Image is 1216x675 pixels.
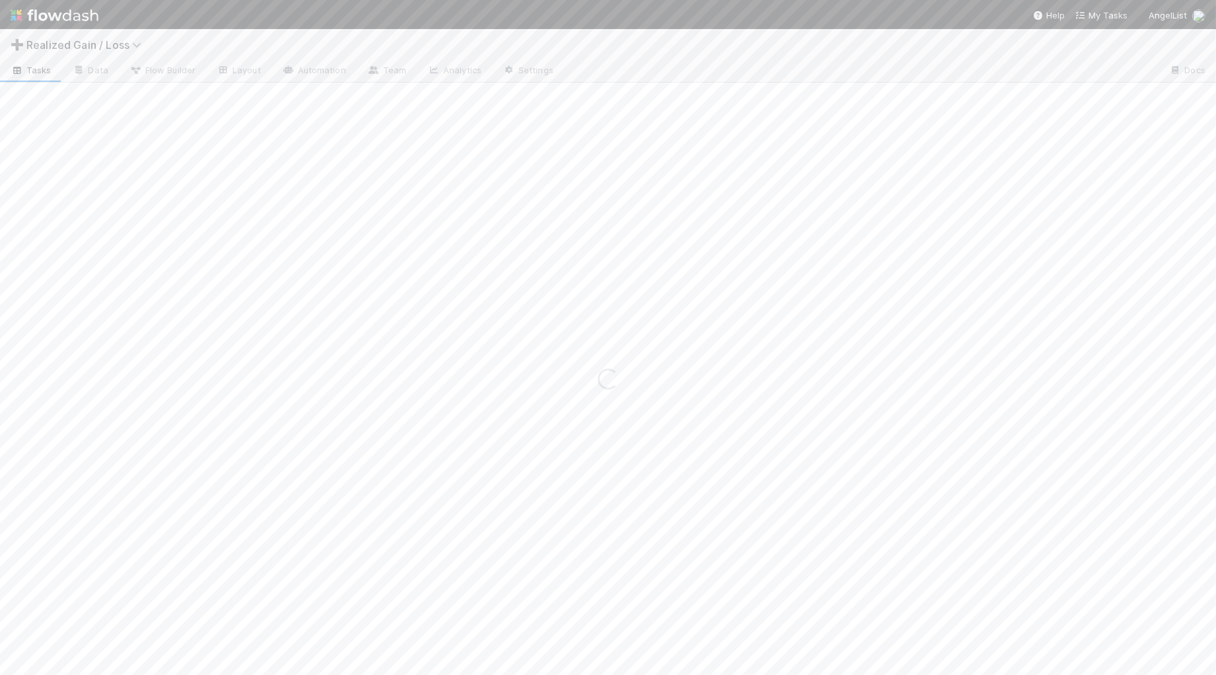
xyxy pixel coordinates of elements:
[1033,9,1065,22] div: Help
[206,61,271,82] a: Layout
[1192,9,1205,22] img: avatar_45ea4894-10ca-450f-982d-dabe3bd75b0b.png
[62,61,119,82] a: Data
[11,39,24,50] span: ➕
[1075,9,1127,22] a: My Tasks
[11,63,52,77] span: Tasks
[492,61,564,82] a: Settings
[417,61,492,82] a: Analytics
[357,61,417,82] a: Team
[271,61,357,82] a: Automation
[26,38,148,52] span: Realized Gain / Loss
[1159,61,1216,82] a: Docs
[1149,10,1187,20] span: AngelList
[119,61,206,82] a: Flow Builder
[1075,10,1127,20] span: My Tasks
[129,63,196,77] span: Flow Builder
[11,4,98,26] img: logo-inverted-e16ddd16eac7371096b0.svg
